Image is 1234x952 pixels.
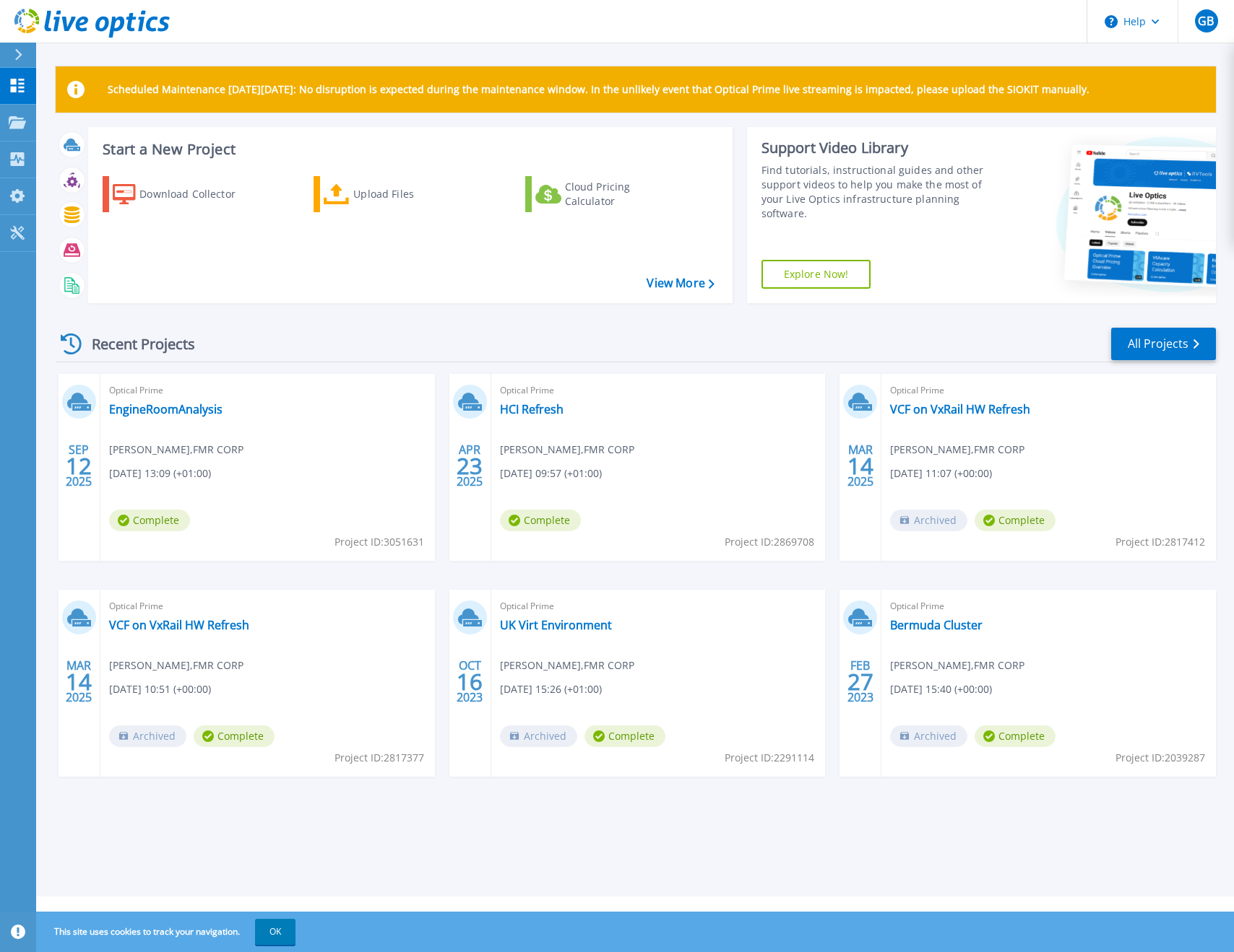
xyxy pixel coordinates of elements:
[890,681,992,697] span: [DATE] 15:40 (+00:00)
[109,442,243,458] span: [PERSON_NAME] , FMR CORP
[109,725,186,747] span: Archived
[456,655,483,708] div: OCT 2023
[456,440,483,492] div: APR 2025
[761,260,871,289] a: Explore Now!
[890,383,1207,398] span: Optical Prime
[109,466,211,481] span: [DATE] 13:09 (+01:00)
[103,176,264,212] a: Download Collector
[56,326,215,362] div: Recent Projects
[255,919,295,945] button: OK
[103,141,714,157] h3: Start a New Project
[194,725,275,747] span: Complete
[847,676,873,688] span: 27
[335,534,424,550] span: Project ID: 3051631
[761,163,999,221] div: Find tutorials, instructional guides and other support videos to help you make the most of your L...
[890,442,1024,458] span: [PERSON_NAME] , FMR CORP
[108,84,1090,95] p: Scheduled Maintenance [DATE][DATE]: No disruption is expected during the maintenance window. In t...
[66,676,92,688] span: 14
[109,402,223,416] a: EngineRoomAnalysis
[457,460,483,472] span: 23
[66,460,92,472] span: 12
[353,180,469,209] div: Upload Files
[500,618,612,632] a: UK Virt Environment
[890,618,983,632] a: Bermuda Cluster
[847,655,874,708] div: FEB 2023
[109,598,426,614] span: Optical Prime
[1116,750,1205,766] span: Project ID: 2039287
[584,725,665,747] span: Complete
[890,598,1207,614] span: Optical Prime
[335,750,424,766] span: Project ID: 2817377
[65,655,92,708] div: MAR 2025
[500,598,817,614] span: Optical Prime
[109,658,243,673] span: [PERSON_NAME] , FMR CORP
[1116,534,1205,550] span: Project ID: 2817412
[109,383,426,398] span: Optical Prime
[500,725,577,747] span: Archived
[890,510,967,531] span: Archived
[975,510,1056,531] span: Complete
[139,180,255,209] div: Download Collector
[109,681,211,697] span: [DATE] 10:51 (+00:00)
[761,139,999,157] div: Support Video Library
[500,658,634,673] span: [PERSON_NAME] , FMR CORP
[890,725,967,747] span: Archived
[525,176,686,212] a: Cloud Pricing Calculator
[890,402,1030,416] a: VCF on VxRail HW Refresh
[500,510,581,531] span: Complete
[1198,15,1214,27] span: GB
[847,440,874,492] div: MAR 2025
[975,725,1056,747] span: Complete
[890,466,992,481] span: [DATE] 11:07 (+00:00)
[1111,328,1216,360] a: All Projects
[500,442,634,458] span: [PERSON_NAME] , FMR CORP
[647,276,714,290] a: View More
[109,618,249,632] a: VCF on VxRail HW Refresh
[725,534,814,550] span: Project ID: 2869708
[500,681,602,697] span: [DATE] 15:26 (+01:00)
[847,460,873,472] span: 14
[40,919,295,945] span: This site uses cookies to track your navigation.
[314,176,475,212] a: Upload Files
[500,383,817,398] span: Optical Prime
[565,180,681,209] div: Cloud Pricing Calculator
[65,440,92,492] div: SEP 2025
[725,750,814,766] span: Project ID: 2291114
[109,510,190,531] span: Complete
[500,402,564,416] a: HCI Refresh
[457,676,483,688] span: 16
[890,658,1024,673] span: [PERSON_NAME] , FMR CORP
[500,466,602,481] span: [DATE] 09:57 (+01:00)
